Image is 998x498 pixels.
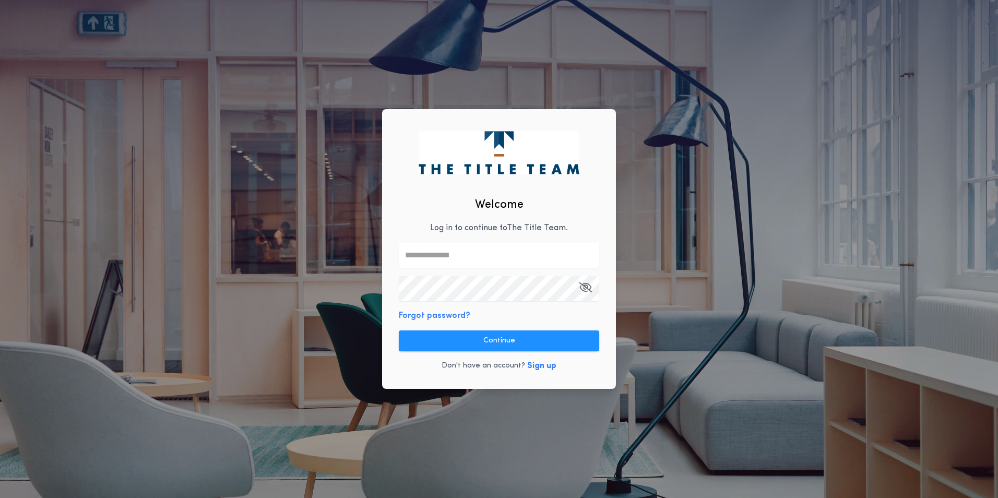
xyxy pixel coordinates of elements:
[475,196,524,214] h2: Welcome
[419,131,579,174] img: logo
[527,360,556,372] button: Sign up
[399,310,470,322] button: Forgot password?
[442,361,525,371] p: Don't have an account?
[399,330,599,351] button: Continue
[430,222,568,234] p: Log in to continue to The Title Team .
